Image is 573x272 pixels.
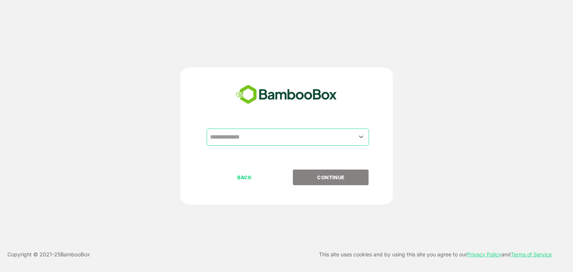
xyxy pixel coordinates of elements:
p: BACK [207,173,282,181]
button: BACK [207,170,282,185]
a: Terms of Service [511,251,552,257]
a: Privacy Policy [467,251,501,257]
img: bamboobox [232,82,341,107]
button: CONTINUE [293,170,369,185]
p: This site uses cookies and by using this site you agree to our and [319,250,552,259]
p: Copyright © 2021- 25 BambooBox [7,250,90,259]
p: CONTINUE [294,173,368,181]
button: Open [356,132,366,142]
